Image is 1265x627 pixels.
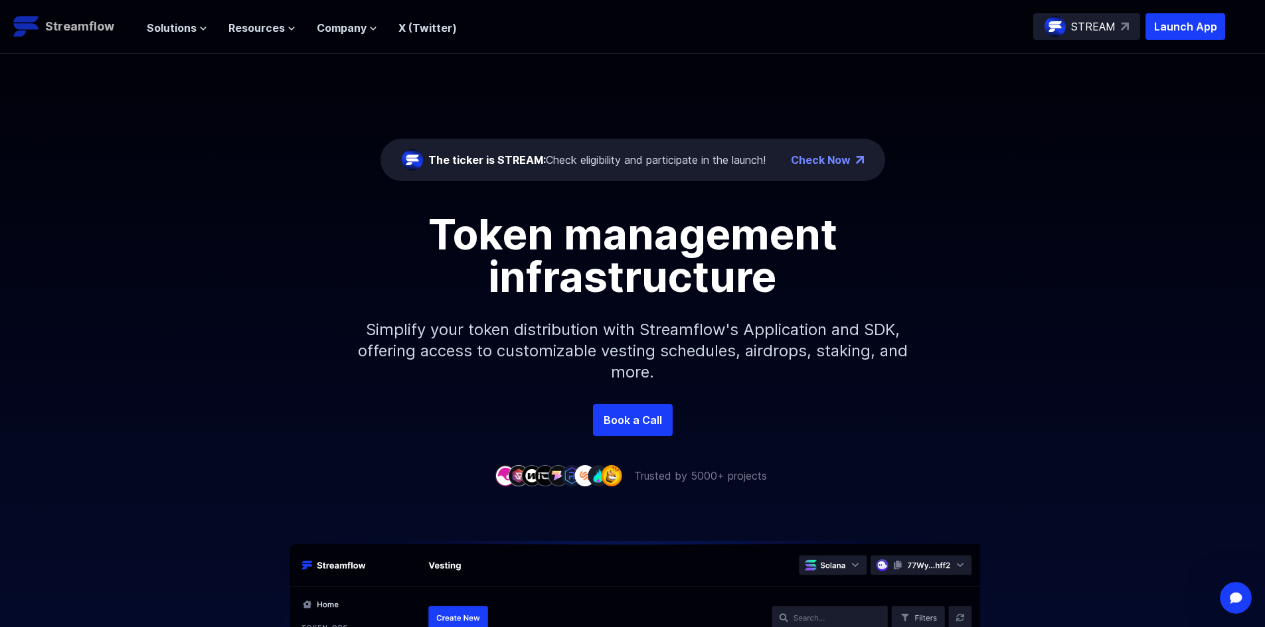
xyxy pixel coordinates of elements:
p: STREAM [1071,19,1116,35]
img: Streamflow Logo [13,13,40,40]
a: STREAM [1033,13,1140,40]
a: Check Now [791,152,851,168]
img: company-8 [588,465,609,486]
span: The ticker is STREAM: [428,153,546,167]
img: top-right-arrow.svg [1121,23,1129,31]
iframe: Intercom live chat [1220,582,1252,614]
button: Company [317,20,377,36]
p: Simplify your token distribution with Streamflow's Application and SDK, offering access to custom... [347,298,918,404]
span: Solutions [147,20,197,36]
img: company-1 [495,465,516,486]
button: Resources [228,20,295,36]
div: Check eligibility and participate in the launch! [428,152,766,168]
button: Solutions [147,20,207,36]
img: company-7 [574,465,596,486]
a: X (Twitter) [398,21,457,35]
button: Launch App [1145,13,1225,40]
span: Resources [228,20,285,36]
span: Company [317,20,367,36]
a: Book a Call [593,404,673,436]
img: company-4 [535,465,556,486]
img: company-2 [508,465,529,486]
h1: Token management infrastructure [334,213,932,298]
p: Streamflow [45,17,114,36]
img: company-5 [548,465,569,486]
img: company-9 [601,465,622,486]
a: Streamflow [13,13,133,40]
img: company-6 [561,465,582,486]
img: streamflow-logo-circle.png [1045,16,1066,37]
img: streamflow-logo-circle.png [402,149,423,171]
p: Trusted by 5000+ projects [634,468,767,484]
img: company-3 [521,465,543,486]
img: top-right-arrow.png [856,156,864,164]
